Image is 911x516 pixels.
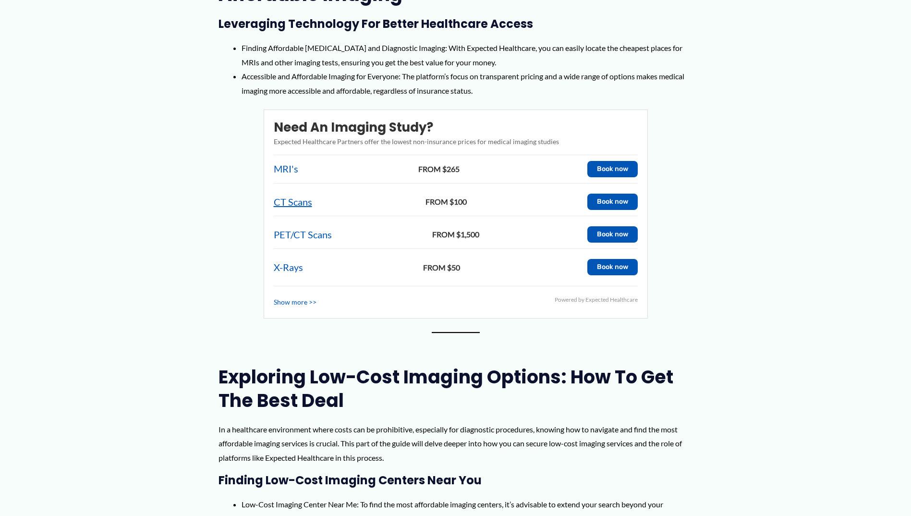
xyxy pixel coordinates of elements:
[587,226,638,243] button: Book now
[219,16,692,31] h3: Leveraging Technology for Better Healthcare Access
[334,227,578,242] span: FROM $1,500
[242,69,692,98] li: Accessible and Affordable Imaging for Everyone: The platform’s focus on transparent pricing and a...
[242,41,692,69] li: Finding Affordable [MEDICAL_DATA] and Diagnostic Imaging: With Expected Healthcare, you can easil...
[587,259,638,275] button: Book now
[219,365,692,413] h2: Exploring Low-Cost Imaging Options: How to Get the Best Deal
[274,226,332,244] a: PET/CT Scans
[555,295,638,305] div: Powered by Expected Healthcare
[274,160,298,178] a: MRI's
[305,260,578,275] span: FROM $50
[274,193,312,211] a: CT Scans
[274,258,303,276] a: X-Rays
[219,422,692,465] p: In a healthcare environment where costs can be prohibitive, especially for diagnostic procedures,...
[315,195,578,209] span: FROM $100
[301,162,578,176] span: FROM $265
[587,161,638,177] button: Book now
[219,473,692,488] h3: Finding Low-Cost Imaging Centers Near You
[587,194,638,210] button: Book now
[274,120,638,136] h2: Need an imaging study?
[274,296,316,308] a: Show more >>
[274,135,638,148] p: Expected Healthcare Partners offer the lowest non-insurance prices for medical imaging studies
